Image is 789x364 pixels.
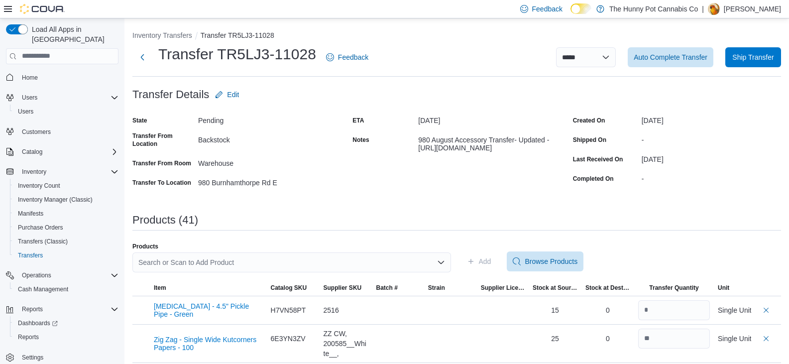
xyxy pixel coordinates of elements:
[376,284,398,292] span: Batch #
[14,331,43,343] a: Reports
[642,132,781,144] div: -
[10,179,122,193] button: Inventory Count
[271,305,316,315] div: H7VN58PT
[158,44,316,64] h1: Transfer TR5LJ3-11028
[529,280,581,296] button: Stock at Source
[271,334,316,344] div: 6E3YN3ZV
[352,136,369,144] label: Notes
[18,303,47,315] button: Reports
[320,280,372,296] button: Supplier SKU
[14,249,47,261] a: Transfers
[211,85,243,105] button: Edit
[132,30,781,42] nav: An example of EuiBreadcrumbs
[18,224,63,232] span: Purchase Orders
[570,3,591,14] input: Dark Mode
[573,155,623,163] label: Last Received On
[418,132,552,152] div: 980 August Accessory Transfer- Updated -[URL][DOMAIN_NAME]
[18,126,55,138] a: Customers
[634,52,707,62] span: Auto Complete Transfer
[132,179,191,187] label: Transfer To Location
[20,4,65,14] img: Cova
[732,52,774,62] span: Ship Transfer
[14,236,72,247] a: Transfers (Classic)
[14,331,118,343] span: Reports
[18,166,118,178] span: Inventory
[18,333,39,341] span: Reports
[14,208,47,220] a: Manifests
[352,117,364,124] label: ETA
[481,284,525,292] span: Supplier License
[18,166,50,178] button: Inventory
[132,31,192,39] button: Inventory Transfers
[22,271,51,279] span: Operations
[585,305,630,315] div: 0
[18,71,118,84] span: Home
[14,106,37,118] a: Users
[28,24,118,44] span: Load All Apps in [GEOGRAPHIC_DATA]
[642,171,781,183] div: -
[14,180,118,192] span: Inventory Count
[2,91,122,105] button: Users
[573,136,606,144] label: Shipped On
[18,303,118,315] span: Reports
[18,269,118,281] span: Operations
[198,113,332,124] div: Pending
[14,249,118,261] span: Transfers
[463,251,495,271] button: Add
[10,105,122,119] button: Users
[14,317,62,329] a: Dashboards
[22,74,38,82] span: Home
[507,251,583,271] button: Browse Products
[227,90,239,100] span: Edit
[718,284,729,292] span: Unit
[324,329,368,359] div: ZZ CW, 200585__White__,
[14,194,118,206] span: Inventory Manager (Classic)
[18,72,42,84] a: Home
[18,125,118,138] span: Customers
[132,243,158,250] label: Products
[18,182,60,190] span: Inventory Count
[10,193,122,207] button: Inventory Manager (Classic)
[18,319,58,327] span: Dashboards
[198,132,332,144] div: Backstock
[14,283,72,295] a: Cash Management
[14,283,118,295] span: Cash Management
[338,52,368,62] span: Feedback
[154,302,263,318] button: [MEDICAL_DATA] - 4.5" Pickle Pipe - Green
[18,351,118,364] span: Settings
[18,251,43,259] span: Transfers
[18,210,43,218] span: Manifests
[2,268,122,282] button: Operations
[18,285,68,293] span: Cash Management
[22,128,51,136] span: Customers
[322,47,372,67] a: Feedback
[18,352,47,364] a: Settings
[18,146,118,158] span: Catalog
[18,108,33,116] span: Users
[201,31,274,39] button: Transfer TR5LJ3-11028
[573,117,605,124] label: Created On
[479,256,491,266] span: Add
[22,305,43,313] span: Reports
[10,207,122,221] button: Manifests
[2,145,122,159] button: Catalog
[525,256,577,266] span: Browse Products
[132,214,198,226] h3: Products (41)
[271,284,307,292] span: Catalog SKU
[267,280,320,296] button: Catalog SKU
[424,280,477,296] button: Strain
[324,284,362,292] span: Supplier SKU
[154,284,166,292] span: Item
[18,196,93,204] span: Inventory Manager (Classic)
[634,280,714,296] button: Transfer Quantity
[14,222,67,234] a: Purchase Orders
[10,221,122,235] button: Purchase Orders
[198,175,332,187] div: 980 Burnhamthorpe Rd E
[428,284,445,292] span: Strain
[718,334,752,344] div: Single Unit
[2,302,122,316] button: Reports
[14,222,118,234] span: Purchase Orders
[324,305,368,315] div: 2516
[628,47,713,67] button: Auto Complete Transfer
[14,106,118,118] span: Users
